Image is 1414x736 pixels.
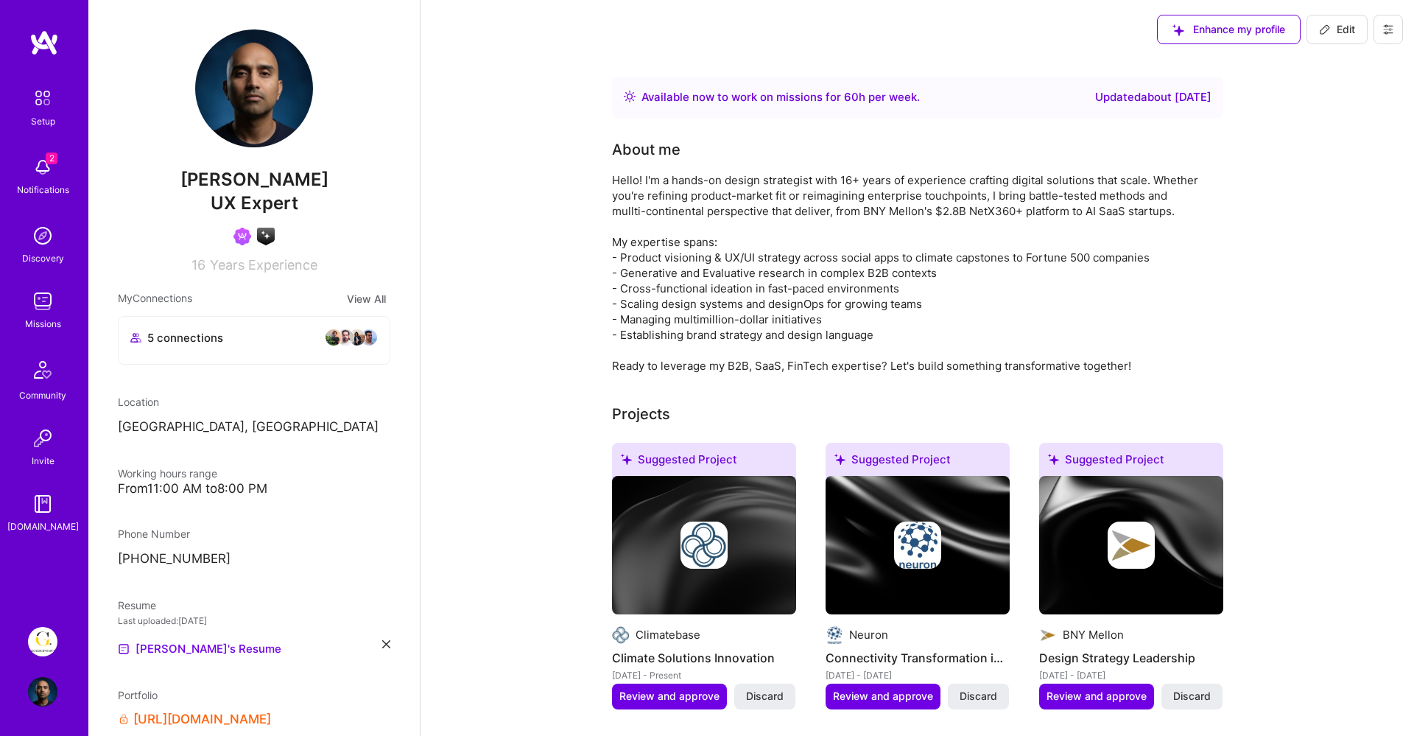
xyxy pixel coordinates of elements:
[612,648,796,667] h4: Climate Solutions Innovation
[28,221,57,250] img: discovery
[25,352,60,388] img: Community
[118,640,281,658] a: [PERSON_NAME]'s Resume
[28,287,57,316] img: teamwork
[826,443,1010,482] div: Suggested Project
[22,250,64,266] div: Discovery
[1039,443,1223,482] div: Suggested Project
[28,489,57,519] img: guide book
[612,403,670,425] div: Projects
[1047,689,1147,704] span: Review and approve
[849,627,888,642] div: Neuron
[826,476,1010,614] img: cover
[28,627,57,656] img: Guidepoint: Client Platform
[612,443,796,482] div: Suggested Project
[118,316,390,365] button: 5 connectionsavataravataravataravatar
[210,257,317,273] span: Years Experience
[118,418,390,436] p: [GEOGRAPHIC_DATA], [GEOGRAPHIC_DATA]
[118,467,217,480] span: Working hours range
[17,182,69,197] div: Notifications
[948,684,1009,709] button: Discard
[619,689,720,704] span: Review and approve
[1039,684,1154,709] button: Review and approve
[1306,15,1368,44] button: Edit
[25,316,61,332] div: Missions
[118,481,390,497] div: From 11:00 AM to 8:00 PM
[826,667,1010,683] div: [DATE] - [DATE]
[826,684,940,709] button: Review and approve
[894,522,941,569] img: Company logo
[1063,627,1124,642] div: BNY Mellon
[31,113,55,129] div: Setup
[118,599,156,611] span: Resume
[28,677,57,707] img: User Avatar
[826,648,1010,667] h4: Connectivity Transformation in Aviation
[337,329,354,346] img: avatar
[360,329,378,346] img: avatar
[612,172,1201,374] div: Hello! I'm a hands-on design strategist with 16+ years of experience crafting digital solutions t...
[1319,22,1355,37] span: Edit
[325,329,342,346] img: avatar
[147,330,223,346] span: 5 connections
[118,290,192,307] span: My Connections
[28,424,57,453] img: Invite
[118,169,390,191] span: [PERSON_NAME]
[46,153,57,164] span: 2
[29,29,59,56] img: logo
[612,667,796,683] div: [DATE] - Present
[1108,522,1155,569] img: Company logo
[1173,689,1211,704] span: Discard
[191,257,205,273] span: 16
[28,153,57,182] img: bell
[1172,24,1184,36] i: icon SuggestedTeams
[833,689,933,704] span: Review and approve
[118,550,390,568] p: [PHONE_NUMBER]
[342,290,390,307] button: View All
[1095,88,1211,106] div: Updated about [DATE]
[636,627,700,642] div: Climatebase
[844,90,859,104] span: 60
[612,684,727,709] button: Review and approve
[1157,15,1301,44] button: Enhance my profile
[1048,454,1059,465] i: icon SuggestedTeams
[118,394,390,410] div: Location
[680,522,728,569] img: Company logo
[641,88,920,106] div: Available now to work on missions for h per week .
[624,91,636,102] img: Availability
[1161,684,1223,709] button: Discard
[118,613,390,628] div: Last uploaded: [DATE]
[1039,667,1223,683] div: [DATE] - [DATE]
[960,689,997,704] span: Discard
[826,626,843,644] img: Company logo
[621,454,632,465] i: icon SuggestedTeams
[1039,476,1223,614] img: cover
[133,712,271,727] a: [URL][DOMAIN_NAME]
[19,388,66,403] div: Community
[834,454,845,465] i: icon SuggestedTeams
[612,139,680,161] div: About me
[746,689,784,704] span: Discard
[382,640,390,648] i: icon Close
[130,332,141,343] i: icon Collaborator
[1172,22,1285,37] span: Enhance my profile
[233,228,251,245] img: Been on Mission
[7,519,79,534] div: [DOMAIN_NAME]
[32,453,54,469] div: Invite
[24,627,61,656] a: Guidepoint: Client Platform
[1039,626,1057,644] img: Company logo
[257,228,275,245] img: A.I. guild
[612,626,630,644] img: Company logo
[612,476,796,614] img: cover
[118,528,190,540] span: Phone Number
[1039,648,1223,667] h4: Design Strategy Leadership
[118,643,130,655] img: Resume
[27,83,58,113] img: setup
[195,29,313,147] img: User Avatar
[24,677,61,707] a: User Avatar
[734,684,795,709] button: Discard
[348,329,366,346] img: avatar
[211,192,298,214] span: UX Expert
[118,689,158,701] span: Portfolio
